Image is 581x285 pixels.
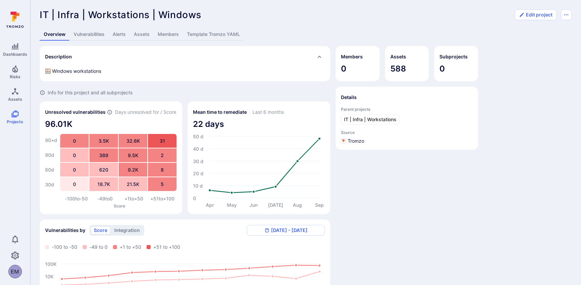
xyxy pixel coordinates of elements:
text: 40 d [193,146,203,152]
div: +51 to +100 [148,195,177,202]
div: 18.7K [89,177,118,191]
text: 10 d [193,183,203,189]
span: Tromzo [348,138,364,144]
div: 21.5K [119,177,147,191]
a: IT | Infra | Workstations [341,114,399,125]
text: [DATE] [268,202,283,208]
span: Info for this project and all subprojects [48,89,132,96]
div: 90 d [45,148,57,162]
div: 60 d [45,163,57,177]
span: Assets [8,97,22,102]
div: Collapse description [40,46,330,67]
button: Edit project [515,9,557,20]
div: 0 [60,163,89,177]
p: Score [62,203,177,208]
div: 32.6K [119,134,147,148]
text: Apr [206,202,214,208]
div: 5 [148,177,177,191]
span: -100 to -50 [52,244,77,250]
span: 588 [390,63,424,74]
span: 0 [439,63,473,74]
a: Members [154,28,183,41]
span: Number of vulnerabilities in status ‘Open’ ‘Triaged’ and ‘In process’ divided by score and scanne... [107,109,112,116]
span: 0 [341,63,374,74]
div: 389 [89,148,118,162]
div: 2 [148,148,177,162]
a: Overview [40,28,70,41]
h2: Unresolved vulnerabilities [45,109,106,115]
div: 9.2K [119,163,147,177]
text: Sep [315,202,324,208]
div: Edward Moolman [8,265,22,278]
span: 🪟 Windows workstations [45,68,101,74]
div: 0 [60,177,89,191]
span: Source [341,130,473,135]
div: Project tabs [40,28,572,41]
button: Options menu [561,9,572,20]
h2: Members [341,53,363,60]
h2: Mean time to remediate [193,109,247,115]
div: -49 to 0 [91,195,120,202]
a: Template Tromzo YAML [183,28,244,41]
div: 0 [60,148,89,162]
span: 96.01K [45,119,177,130]
span: Projects [7,119,23,124]
a: Alerts [109,28,130,41]
div: 30 d [45,178,57,191]
text: Aug [293,202,302,208]
button: [DATE] - [DATE] [247,225,325,236]
span: Parent projects [341,107,473,112]
div: 31 [148,134,177,148]
span: +1 to +50 [120,244,141,250]
span: Last 6 months [253,109,284,115]
text: 0 [193,195,196,201]
span: 22 days [193,119,325,130]
div: 8 [148,163,177,177]
div: 9.5K [119,148,147,162]
h2: Assets [390,53,406,60]
span: Vulnerabilities by [45,227,85,234]
text: Jun [249,202,258,208]
text: 30 d [193,158,203,164]
span: IT | Infra | Workstations | Windows [40,9,201,20]
a: Assets [130,28,154,41]
h2: Details [341,94,357,101]
span: IT | Infra | Workstations [344,116,396,123]
span: -49 to 0 [89,244,108,250]
text: May [227,202,237,208]
text: 20 d [193,171,203,176]
div: 90+ d [45,134,57,147]
a: Vulnerabilities [70,28,109,41]
span: +51 to +100 [153,244,180,250]
button: integration [111,226,143,234]
span: Days unresolved for / Score [115,109,176,116]
span: Risks [10,74,21,79]
text: 50 d [193,134,203,139]
text: 10K [45,274,53,279]
h2: Subprojects [439,53,468,60]
div: 620 [89,163,118,177]
div: +1 to +50 [119,195,148,202]
span: Dashboards [3,52,27,57]
text: 100K [45,261,56,267]
h2: Description [45,53,72,60]
div: 3.5K [89,134,118,148]
button: score [91,226,110,234]
button: EM [8,265,22,278]
div: -100 to -50 [62,195,91,202]
div: 0 [60,134,89,148]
